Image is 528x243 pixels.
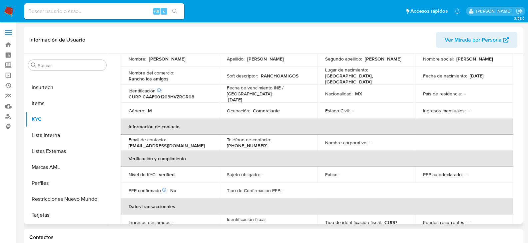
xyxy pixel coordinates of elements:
p: [EMAIL_ADDRESS][DOMAIN_NAME] [129,143,205,149]
p: Comerciante [253,108,280,114]
p: Tipo de Confirmación PEP : [227,187,281,193]
p: [DATE] [228,97,242,103]
button: search-icon [168,7,182,16]
p: Nombre del comercio : [129,70,174,76]
button: Perfiles [26,175,109,191]
p: CURP [384,219,397,225]
p: MX [355,91,362,97]
h1: Información de Usuario [29,37,85,43]
p: Nacionalidad : [325,91,352,97]
p: Apellido : [227,56,245,62]
p: País de residencia : [423,91,462,97]
p: Segundo apellido : [325,56,362,62]
p: Nombre social : [423,56,454,62]
button: Listas Externas [26,143,109,159]
span: Alt [154,8,159,14]
button: Insurtech [26,79,109,95]
p: [PERSON_NAME] [247,56,284,62]
p: [PERSON_NAME] [149,56,186,62]
a: Notificaciones [454,8,460,14]
p: Ingresos declarados : [129,219,172,225]
p: Soft descriptor : [227,73,258,79]
span: s [163,8,165,14]
p: [DATE] [470,73,484,79]
button: Lista Interna [26,127,109,143]
p: [PERSON_NAME] [365,56,401,62]
p: CURP CAAF901203HVZRGR08 [129,94,194,100]
p: Ingresos mensuales : [423,108,466,114]
p: Lugar de nacimiento : [325,67,368,73]
p: No [170,187,176,193]
a: Salir [516,8,523,15]
p: - [174,219,176,225]
th: Información de contacto [121,119,513,135]
button: Tarjetas [26,207,109,223]
th: Verificación y cumplimiento [121,151,513,167]
p: M [148,108,152,114]
p: - [284,187,285,193]
p: Nombre : [129,56,146,62]
button: KYC [26,111,109,127]
p: Fecha de vencimiento INE / [GEOGRAPHIC_DATA] : [227,85,309,97]
button: Buscar [31,62,36,68]
button: Items [26,95,109,111]
p: - [465,172,467,178]
p: PEP confirmado : [129,187,168,193]
p: Teléfono de contacto : [227,137,271,143]
button: Ver Mirada por Persona [436,32,517,48]
p: Fondos recurrentes : [423,219,465,225]
p: Ocupación : [227,108,250,114]
span: Accesos rápidos [410,8,448,15]
p: Nivel de KYC : [129,172,156,178]
p: Sujeto obligado : [227,172,260,178]
p: - [340,172,341,178]
p: [PHONE_NUMBER] [227,143,267,149]
p: - [464,91,466,97]
p: Tipo de identificación fiscal : [325,219,382,225]
p: Estado Civil : [325,108,350,114]
p: Email de contacto : [129,137,166,143]
p: Identificación fiscal : [227,216,266,222]
input: Buscar usuario o caso... [24,7,184,16]
th: Datos transaccionales [121,198,513,214]
p: Fatca : [325,172,337,178]
h1: Contactos [29,234,517,241]
p: - [370,140,371,146]
p: Nombre corporativo : [325,140,367,146]
p: - [468,108,470,114]
p: PEP autodeclarado : [423,172,463,178]
p: [PERSON_NAME] [456,56,493,62]
p: Identificación : [129,88,162,94]
p: - [352,108,354,114]
button: Restricciones Nuevo Mundo [26,191,109,207]
p: [GEOGRAPHIC_DATA], [GEOGRAPHIC_DATA] [325,73,405,85]
p: Fecha de nacimiento : [423,73,467,79]
p: - [263,172,264,178]
input: Buscar [38,62,104,68]
p: cesar.gonzalez@mercadolibre.com.mx [476,8,514,14]
p: Género : [129,108,145,114]
span: Ver Mirada por Persona [445,32,502,48]
p: RANCHOAMIGOS [261,73,298,79]
p: - [468,219,469,225]
p: verified [159,172,175,178]
p: Rancho los amigos [129,76,169,82]
p: CAAF901203HVZRGR08 [227,222,278,228]
button: Marcas AML [26,159,109,175]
